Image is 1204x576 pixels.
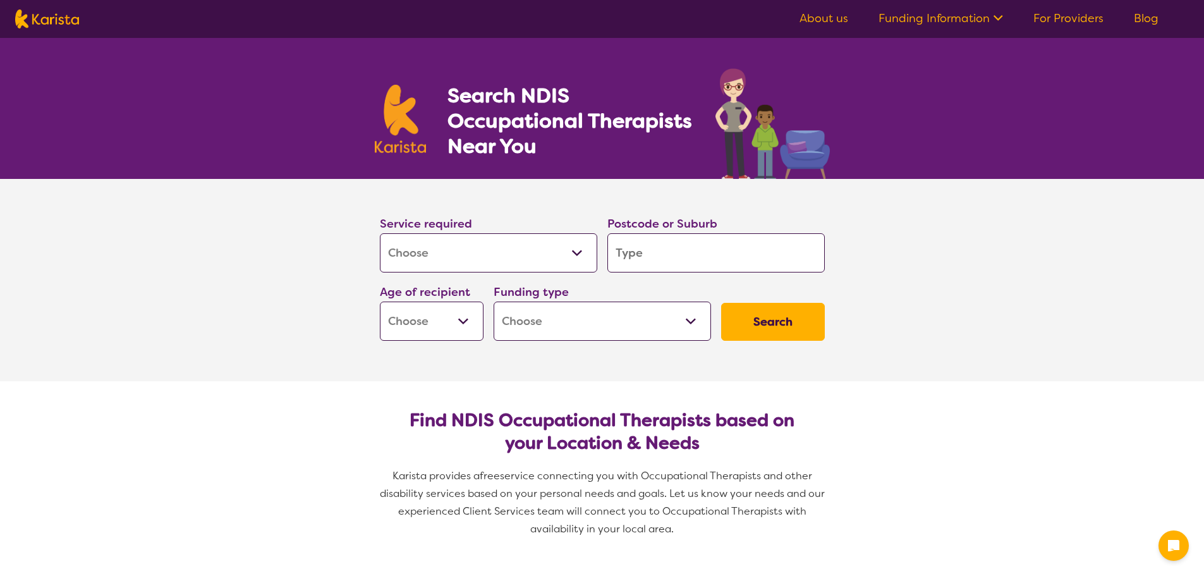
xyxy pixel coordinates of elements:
[607,216,717,231] label: Postcode or Suburb
[380,469,827,536] span: service connecting you with Occupational Therapists and other disability services based on your p...
[1033,11,1104,26] a: For Providers
[1134,11,1158,26] a: Blog
[447,83,693,159] h1: Search NDIS Occupational Therapists Near You
[375,85,427,153] img: Karista logo
[392,469,480,482] span: Karista provides a
[380,216,472,231] label: Service required
[480,469,500,482] span: free
[715,68,830,179] img: occupational-therapy
[721,303,825,341] button: Search
[800,11,848,26] a: About us
[494,285,569,300] label: Funding type
[607,233,825,273] input: Type
[15,9,79,28] img: Karista logo
[390,409,815,455] h2: Find NDIS Occupational Therapists based on your Location & Needs
[380,285,470,300] label: Age of recipient
[879,11,1003,26] a: Funding Information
